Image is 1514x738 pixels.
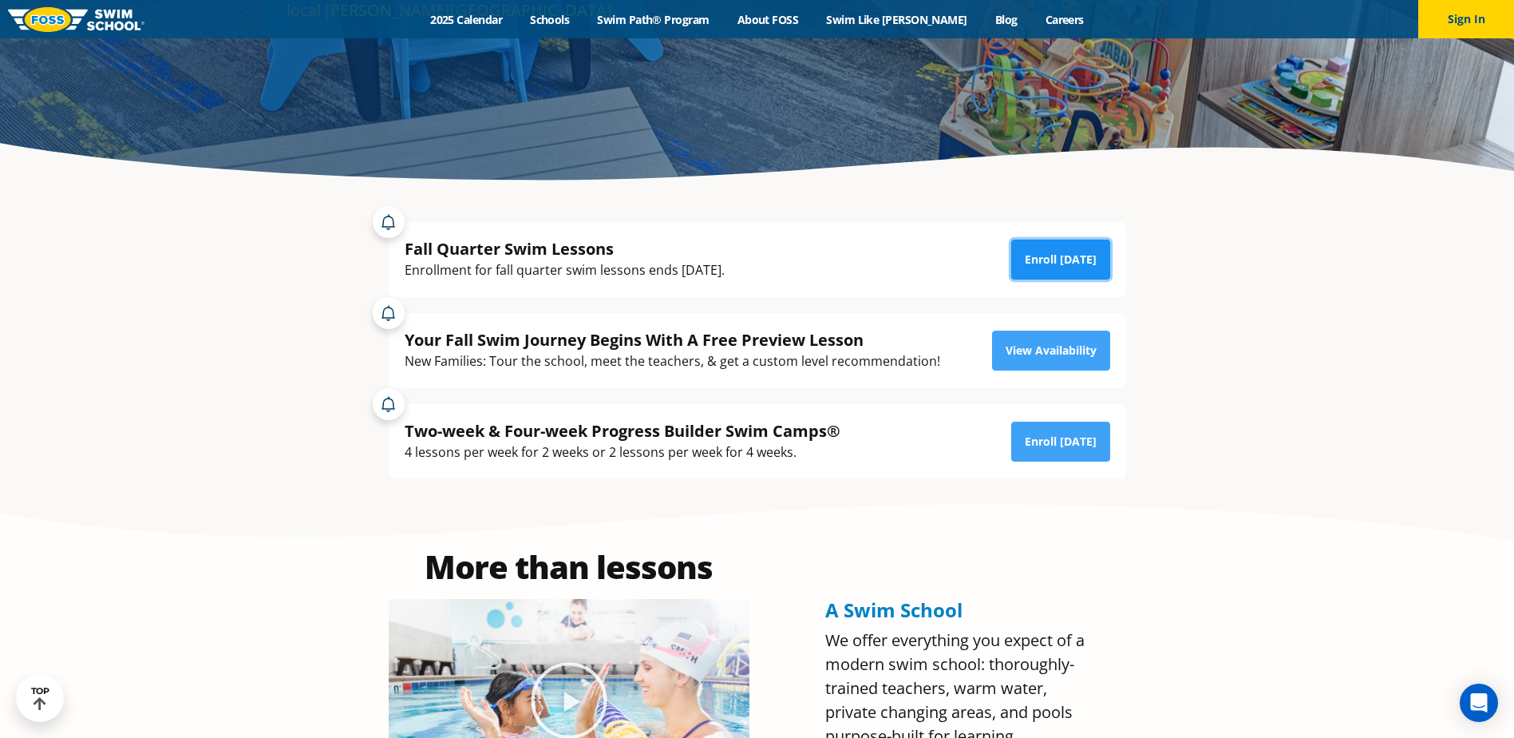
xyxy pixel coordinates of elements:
div: Open Intercom Messenger [1460,684,1498,722]
div: Fall Quarter Swim Lessons [405,238,725,260]
div: Your Fall Swim Journey Begins With A Free Preview Lesson [405,329,940,351]
a: Blog [981,12,1031,27]
a: Swim Like [PERSON_NAME] [812,12,982,27]
div: New Families: Tour the school, meet the teachers, & get a custom level recommendation! [405,351,940,372]
a: View Availability [992,331,1110,371]
div: TOP [31,686,49,711]
div: 4 lessons per week for 2 weeks or 2 lessons per week for 4 weeks. [405,442,840,463]
div: Two-week & Four-week Progress Builder Swim Camps® [405,420,840,442]
a: Enroll [DATE] [1011,240,1110,280]
img: FOSS Swim School Logo [8,7,144,32]
a: Careers [1031,12,1097,27]
span: A Swim School [825,597,963,623]
a: About FOSS [723,12,812,27]
a: Schools [516,12,583,27]
h2: More than lessons [389,551,749,583]
a: 2025 Calendar [417,12,516,27]
a: Swim Path® Program [583,12,723,27]
a: Enroll [DATE] [1011,422,1110,462]
div: Enrollment for fall quarter swim lessons ends [DATE]. [405,260,725,281]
